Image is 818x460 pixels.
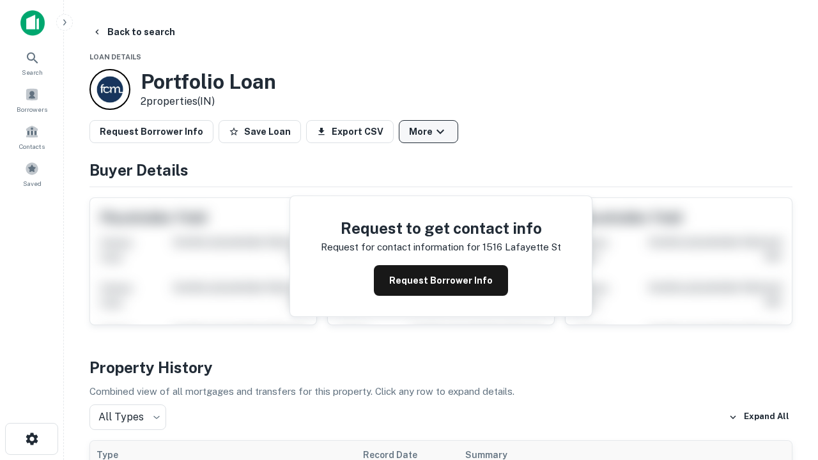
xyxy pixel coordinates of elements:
a: Saved [4,157,60,191]
button: Export CSV [306,120,394,143]
h4: Request to get contact info [321,217,561,240]
button: Request Borrower Info [374,265,508,296]
div: All Types [89,404,166,430]
p: 2 properties (IN) [141,94,276,109]
span: Contacts [19,141,45,151]
img: capitalize-icon.png [20,10,45,36]
button: Expand All [725,408,792,427]
h4: Property History [89,356,792,379]
p: 1516 lafayette st [482,240,561,255]
h4: Buyer Details [89,158,792,181]
button: Back to search [87,20,180,43]
button: Save Loan [219,120,301,143]
span: Search [22,67,43,77]
button: Request Borrower Info [89,120,213,143]
a: Borrowers [4,82,60,117]
p: Request for contact information for [321,240,480,255]
p: Combined view of all mortgages and transfers for this property. Click any row to expand details. [89,384,792,399]
span: Loan Details [89,53,141,61]
iframe: Chat Widget [754,358,818,419]
span: Borrowers [17,104,47,114]
h3: Portfolio Loan [141,70,276,94]
a: Contacts [4,119,60,154]
a: Search [4,45,60,80]
button: More [399,120,458,143]
span: Saved [23,178,42,188]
